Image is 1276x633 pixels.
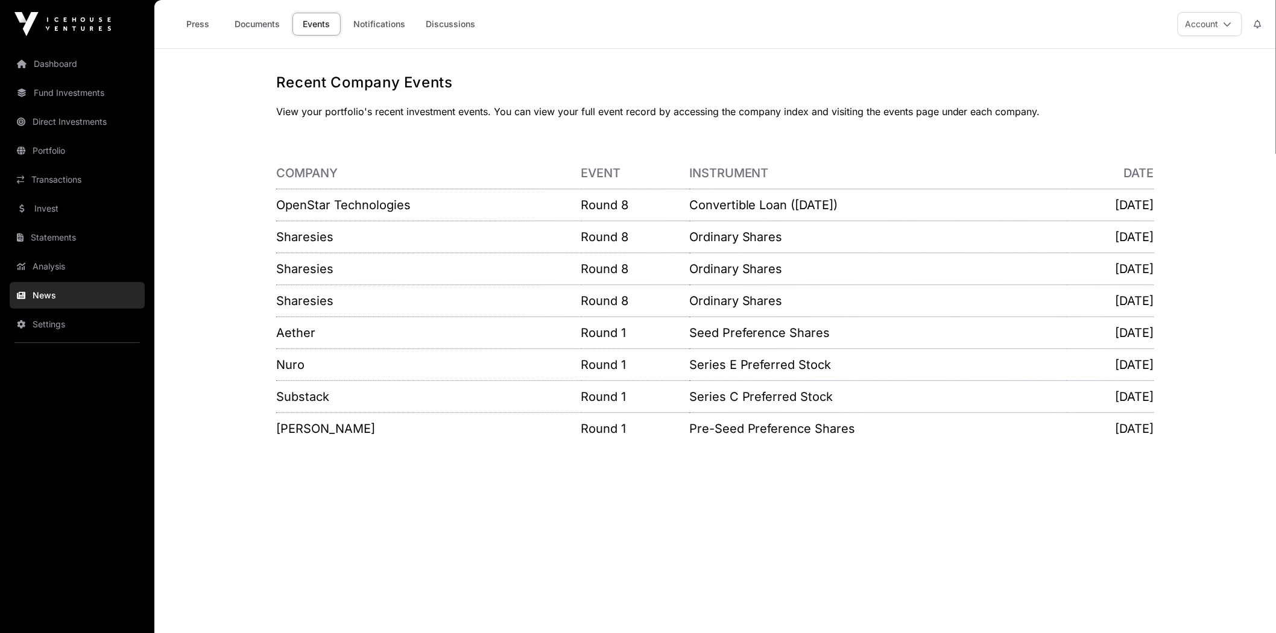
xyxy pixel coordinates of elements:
p: Round 8 [581,292,689,309]
a: Transactions [10,166,145,193]
p: [DATE] [1067,356,1154,373]
a: [PERSON_NAME] [276,421,375,436]
p: Series E Preferred Stock [689,356,1067,373]
p: Round 1 [581,388,689,405]
p: Convertible Loan ([DATE]) [689,197,1067,213]
a: Sharesies [276,262,333,276]
p: [DATE] [1067,292,1154,309]
a: Direct Investments [10,109,145,135]
a: Nuro [276,357,305,372]
th: Event [581,157,689,189]
p: [DATE] [1067,197,1154,213]
h1: Recent Company Events [276,73,1154,92]
a: Aether [276,326,315,340]
p: Round 8 [581,260,689,277]
p: Round 1 [581,324,689,341]
p: View your portfolio's recent investment events. You can view your full event record by accessing ... [276,104,1154,119]
th: Company [276,157,581,189]
p: Round 1 [581,420,689,437]
a: Analysis [10,253,145,280]
a: Portfolio [10,137,145,164]
button: Account [1178,12,1242,36]
p: Round 8 [581,228,689,245]
p: [DATE] [1067,388,1154,405]
a: Sharesies [276,294,333,308]
p: [DATE] [1067,228,1154,245]
p: [DATE] [1067,324,1154,341]
a: News [10,282,145,309]
p: [DATE] [1067,420,1154,437]
img: Icehouse Ventures Logo [14,12,111,36]
p: Ordinary Shares [689,228,1067,245]
a: Fund Investments [10,80,145,106]
a: Documents [227,13,288,36]
a: Press [174,13,222,36]
p: Seed Preference Shares [689,324,1067,341]
th: Instrument [689,157,1067,189]
th: Date [1067,157,1154,189]
a: Invest [10,195,145,222]
p: Series C Preferred Stock [689,388,1067,405]
a: Discussions [418,13,483,36]
a: Sharesies [276,230,333,244]
p: Ordinary Shares [689,292,1067,309]
a: OpenStar Technologies [276,198,411,212]
a: Statements [10,224,145,251]
p: Pre-Seed Preference Shares [689,420,1067,437]
p: [DATE] [1067,260,1154,277]
a: Settings [10,311,145,338]
a: Notifications [346,13,413,36]
a: Events [292,13,341,36]
p: Round 8 [581,197,689,213]
p: Ordinary Shares [689,260,1067,277]
a: Substack [276,389,329,404]
p: Round 1 [581,356,689,373]
iframe: Chat Widget [1216,575,1276,633]
a: Dashboard [10,51,145,77]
